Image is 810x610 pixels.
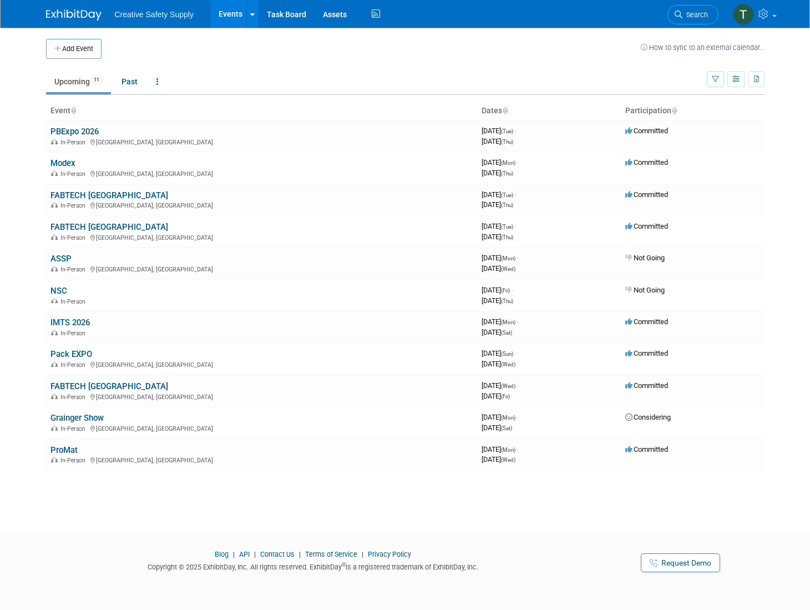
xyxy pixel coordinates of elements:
span: - [517,254,519,262]
span: [DATE] [482,222,517,230]
span: (Wed) [501,457,515,463]
span: In-Person [60,394,89,401]
a: Sort by Event Name [70,106,76,115]
span: In-Person [60,234,89,241]
span: Committed [625,190,668,199]
span: Committed [625,445,668,453]
span: (Sun) [501,351,513,357]
img: In-Person Event [51,394,58,399]
span: [DATE] [482,360,515,368]
img: In-Person Event [51,361,58,367]
a: FABTECH [GEOGRAPHIC_DATA] [50,190,168,200]
span: [DATE] [482,190,517,199]
span: | [230,550,237,558]
span: (Tue) [501,128,513,134]
span: [DATE] [482,381,519,390]
span: (Wed) [501,361,515,367]
img: In-Person Event [51,266,58,271]
a: Blog [215,550,229,558]
a: API [239,550,250,558]
span: Committed [625,222,668,230]
span: In-Person [60,361,89,369]
span: [DATE] [482,127,517,135]
span: (Sat) [501,330,512,336]
a: Sort by Participation Type [671,106,677,115]
span: (Thu) [501,202,513,208]
span: | [251,550,259,558]
div: [GEOGRAPHIC_DATA], [GEOGRAPHIC_DATA] [50,200,473,209]
div: [GEOGRAPHIC_DATA], [GEOGRAPHIC_DATA] [50,392,473,401]
span: Creative Safety Supply [115,10,194,19]
span: [DATE] [482,392,510,400]
span: [DATE] [482,137,513,145]
div: [GEOGRAPHIC_DATA], [GEOGRAPHIC_DATA] [50,424,473,432]
span: [DATE] [482,286,513,294]
span: Committed [625,317,668,326]
span: In-Person [60,202,89,209]
span: Committed [625,158,668,167]
a: How to sync to an external calendar... [641,43,765,52]
a: Terms of Service [305,550,357,558]
a: ASSP [50,254,72,264]
span: Committed [625,127,668,135]
span: [DATE] [482,296,513,305]
a: Sort by Start Date [502,106,508,115]
span: - [515,190,517,199]
div: [GEOGRAPHIC_DATA], [GEOGRAPHIC_DATA] [50,233,473,241]
span: [DATE] [482,254,519,262]
span: (Sat) [501,425,512,431]
a: ProMat [50,445,78,455]
a: Grainger Show [50,413,104,423]
span: In-Person [60,425,89,432]
span: Not Going [625,254,665,262]
span: (Thu) [501,139,513,145]
span: [DATE] [482,158,519,167]
span: In-Person [60,139,89,146]
span: Considering [625,413,671,421]
span: - [517,413,519,421]
span: | [296,550,303,558]
span: (Wed) [501,266,515,272]
span: - [515,222,517,230]
span: In-Person [60,298,89,305]
span: (Thu) [501,234,513,240]
img: In-Person Event [51,457,58,462]
span: (Mon) [501,447,515,453]
span: [DATE] [482,233,513,241]
span: (Tue) [501,192,513,198]
span: | [359,550,366,558]
span: - [517,317,519,326]
a: IMTS 2026 [50,317,90,327]
span: (Thu) [501,298,513,304]
span: - [517,158,519,167]
span: In-Person [60,457,89,464]
span: [DATE] [482,317,519,326]
span: In-Person [60,266,89,273]
span: Committed [625,349,668,357]
a: NSC [50,286,67,296]
span: [DATE] [482,328,512,336]
span: Not Going [625,286,665,294]
span: (Mon) [501,160,515,166]
th: Participation [621,102,765,120]
span: (Thu) [501,170,513,177]
span: - [517,445,519,453]
th: Dates [477,102,621,120]
a: Contact Us [260,550,295,558]
sup: ® [342,562,346,568]
div: [GEOGRAPHIC_DATA], [GEOGRAPHIC_DATA] [50,360,473,369]
button: Add Event [46,39,102,59]
span: (Fri) [501,394,510,400]
div: Copyright © 2025 ExhibitDay, Inc. All rights reserved. ExhibitDay is a registered trademark of Ex... [46,559,581,572]
span: - [512,286,513,294]
span: [DATE] [482,169,513,177]
a: PBExpo 2026 [50,127,99,137]
a: Privacy Policy [368,550,411,558]
img: ExhibitDay [46,9,102,21]
a: Search [667,5,718,24]
img: In-Person Event [51,234,58,240]
img: Thom Cheney [733,4,754,25]
a: FABTECH [GEOGRAPHIC_DATA] [50,222,168,232]
img: In-Person Event [51,170,58,176]
span: - [517,381,519,390]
